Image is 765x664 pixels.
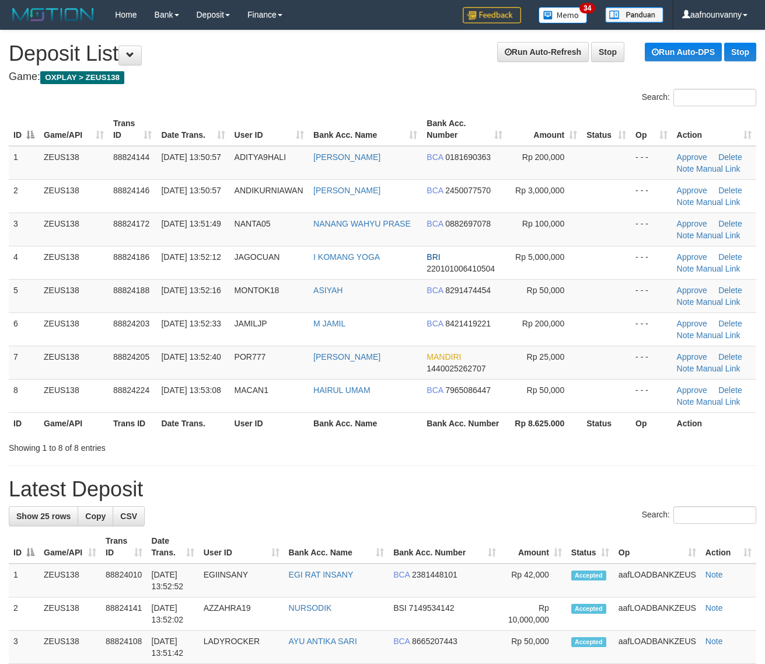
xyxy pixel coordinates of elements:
[705,637,723,646] a: Note
[515,252,564,262] span: Rp 5,000,000
[677,252,707,262] a: Approve
[9,478,756,501] h1: Latest Deposit
[427,186,443,195] span: BCA
[696,164,740,173] a: Manual Link
[677,364,694,373] a: Note
[199,597,284,631] td: AZZAHRA19
[631,312,672,346] td: - - -
[393,637,410,646] span: BCA
[161,186,221,195] span: [DATE] 13:50:57
[631,113,672,146] th: Op: activate to sort column ascending
[427,252,440,262] span: BRI
[631,346,672,379] td: - - -
[427,319,443,328] span: BCA
[9,246,39,279] td: 4
[9,564,39,597] td: 1
[235,152,286,162] span: ADITYA9HALI
[9,312,39,346] td: 6
[501,564,567,597] td: Rp 42,000
[673,506,756,524] input: Search:
[9,42,756,65] h1: Deposit List
[9,379,39,412] td: 8
[696,197,740,207] a: Manual Link
[39,379,109,412] td: ZEUS138
[527,286,565,295] span: Rp 50,000
[156,412,229,434] th: Date Trans.
[199,631,284,664] td: LADYROCKER
[718,319,742,328] a: Delete
[313,152,380,162] a: [PERSON_NAME]
[199,530,284,564] th: User ID: activate to sort column ascending
[230,113,309,146] th: User ID: activate to sort column ascending
[677,231,694,240] a: Note
[113,186,149,195] span: 88824146
[235,186,303,195] span: ANDIKURNIAWAN
[427,152,443,162] span: BCA
[571,604,606,614] span: Accepted
[313,219,411,228] a: NANANG WAHYU PRASE
[724,43,756,61] a: Stop
[230,412,309,434] th: User ID
[677,319,707,328] a: Approve
[614,530,701,564] th: Op: activate to sort column ascending
[427,264,495,273] span: Copy 220101006410504 to clipboard
[39,246,109,279] td: ZEUS138
[677,186,707,195] a: Approve
[522,319,564,328] span: Rp 200,000
[313,319,345,328] a: M JAMIL
[445,152,491,162] span: Copy 0181690363 to clipboard
[579,3,595,13] span: 34
[109,412,157,434] th: Trans ID
[614,564,701,597] td: aafLOADBANKZEUS
[161,219,221,228] span: [DATE] 13:51:49
[16,512,71,521] span: Show 25 rows
[696,364,740,373] a: Manual Link
[161,152,221,162] span: [DATE] 13:50:57
[9,146,39,180] td: 1
[427,385,443,395] span: BCA
[313,286,343,295] a: ASIYAH
[645,43,722,61] a: Run Auto-DPS
[39,564,101,597] td: ZEUS138
[39,530,101,564] th: Game/API: activate to sort column ascending
[718,286,742,295] a: Delete
[718,385,742,395] a: Delete
[507,412,582,434] th: Rp 8.625.000
[571,571,606,580] span: Accepted
[427,286,443,295] span: BCA
[422,113,507,146] th: Bank Acc. Number: activate to sort column ascending
[672,113,756,146] th: Action: activate to sort column ascending
[161,319,221,328] span: [DATE] 13:52:33
[677,352,707,361] a: Approve
[672,412,756,434] th: Action
[412,570,457,579] span: Copy 2381448101 to clipboard
[463,7,521,23] img: Feedback.jpg
[147,564,199,597] td: [DATE] 13:52:52
[113,506,145,526] a: CSV
[9,213,39,246] td: 3
[501,631,567,664] td: Rp 50,000
[161,352,221,361] span: [DATE] 13:52:40
[445,186,491,195] span: Copy 2450077570 to clipboard
[677,164,694,173] a: Note
[39,312,109,346] td: ZEUS138
[696,231,740,240] a: Manual Link
[9,113,39,146] th: ID: activate to sort column descending
[696,297,740,307] a: Manual Link
[39,631,101,664] td: ZEUS138
[445,385,491,395] span: Copy 7965086447 to clipboard
[313,186,380,195] a: [PERSON_NAME]
[677,197,694,207] a: Note
[9,279,39,312] td: 5
[605,7,663,23] img: panduan.png
[718,219,742,228] a: Delete
[393,570,410,579] span: BCA
[85,512,106,521] span: Copy
[677,397,694,406] a: Note
[78,506,113,526] a: Copy
[147,631,199,664] td: [DATE] 13:51:42
[677,152,707,162] a: Approve
[9,6,97,23] img: MOTION_logo.png
[313,352,380,361] a: [PERSON_NAME]
[642,506,756,524] label: Search:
